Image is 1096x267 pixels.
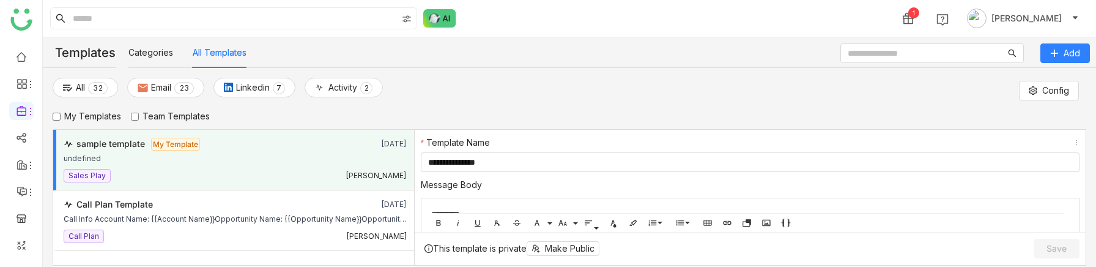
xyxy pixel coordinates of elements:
[179,82,184,94] p: 2
[360,82,372,94] nz-badge-sup: 2
[1019,81,1079,100] button: Config
[53,113,61,121] input: My Templates
[64,139,73,149] img: activity.svg
[213,78,295,97] button: Linkedin
[511,216,523,230] button: Strikethrough (⌘S)
[10,9,32,31] img: logo
[273,82,285,94] nz-badge-sup: 7
[127,78,204,97] button: Email
[991,12,1062,25] span: [PERSON_NAME]
[530,216,549,230] button: Font Family
[64,211,407,224] div: Call Info Account Name: {{Account Name}}Opportunity Name: {{Opportunity Name}}Opportunity Stage: ...
[646,216,659,230] button: Ordered List
[63,83,73,93] img: alloptions.svg
[346,171,407,181] div: [PERSON_NAME]
[423,9,456,28] img: ask-buddy-normal.svg
[432,216,445,230] button: Bold (⌘B)
[1042,84,1069,97] span: Config
[53,78,118,97] button: All
[424,241,599,256] div: This template is private
[421,136,490,149] label: Template Name
[582,216,600,230] button: Align
[151,81,171,94] span: Email
[346,231,407,241] div: [PERSON_NAME]
[76,199,153,209] span: Call Plan Template
[43,37,116,68] div: Templates
[967,9,987,28] img: avatar
[151,138,200,151] span: My Template
[138,83,148,93] img: email.svg
[276,82,281,94] p: 7
[236,81,270,94] span: Linkedin
[338,198,407,211] div: [DATE]
[184,82,189,94] p: 3
[193,46,246,59] button: All Templates
[53,110,121,123] label: My Templates
[936,13,949,26] img: help.svg
[64,200,73,209] img: activity.svg
[98,82,103,94] p: 2
[721,216,733,230] button: Insert Link (⌘K)
[657,216,667,230] button: Ordered List
[128,46,173,59] button: Categories
[607,216,620,230] button: Text Color
[545,242,594,255] span: Make Public
[338,137,407,151] div: [DATE]
[174,82,194,94] nz-badge-sup: 23
[556,216,574,230] button: Font Size
[965,9,1081,28] button: [PERSON_NAME]
[88,82,108,94] nz-badge-sup: 32
[64,230,104,243] nz-tag: Call Plan
[452,216,464,230] button: Italic (⌘I)
[421,178,482,192] label: Message Body
[64,169,111,182] nz-tag: Sales Play
[674,216,686,230] button: Unordered List
[305,78,383,97] button: Activity
[364,82,369,94] p: 2
[627,216,639,230] button: Background Color
[527,241,599,256] button: Make Public
[76,81,85,94] span: All
[402,14,412,24] img: search-type.svg
[131,113,139,121] input: Team Templates
[491,216,503,230] button: Clear Formatting
[1064,47,1080,60] span: Add
[908,7,919,18] div: 1
[328,81,357,94] span: Activity
[684,216,694,230] button: Unordered List
[93,82,98,94] p: 3
[64,151,101,164] div: undefined
[224,83,233,92] img: linkedin.svg
[1040,43,1090,63] button: Add
[702,216,714,230] button: Insert Table
[1034,239,1079,258] button: Save
[76,138,145,149] span: sample template
[131,110,210,123] label: Team Templates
